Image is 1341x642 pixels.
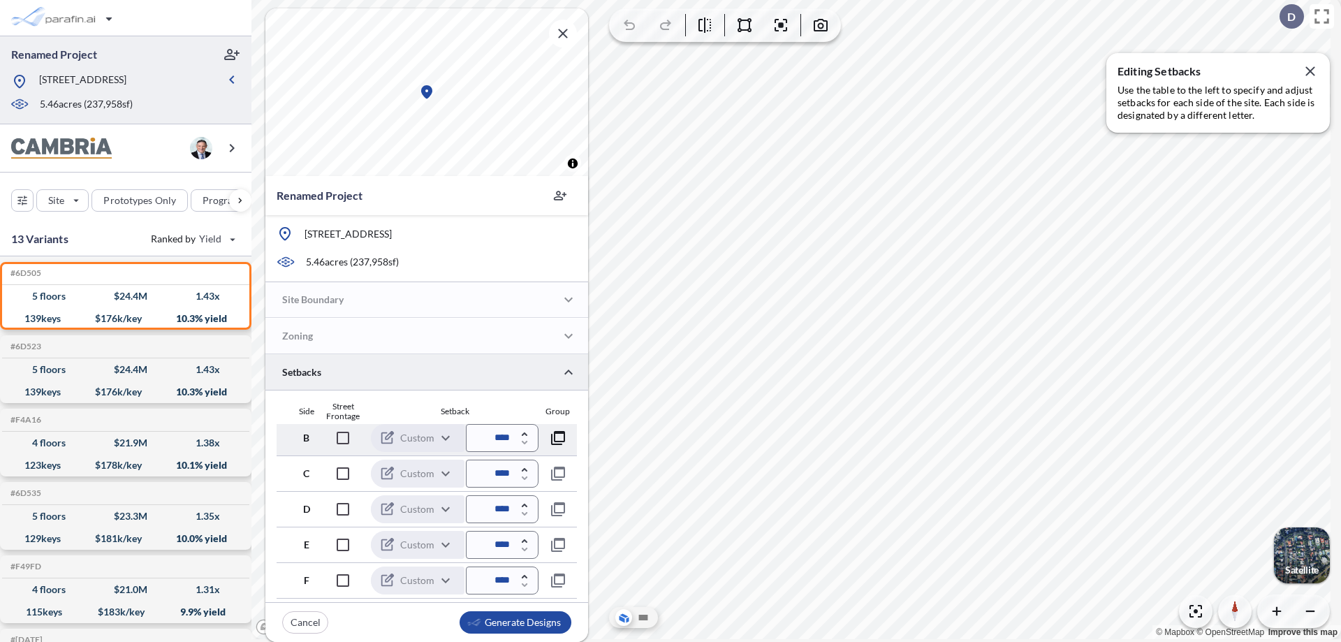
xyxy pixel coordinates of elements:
p: Satellite [1285,564,1319,576]
span: Toggle attribution [569,156,577,171]
p: Renamed Project [11,47,97,62]
div: E [277,540,315,550]
p: Zoning [282,329,313,343]
button: Cancel [282,611,328,634]
div: C [277,469,315,479]
img: BrandImage [11,138,112,159]
p: Site Boundary [282,293,344,307]
p: Custom [400,538,434,552]
button: Ranked by Yield [140,228,244,250]
p: [STREET_ADDRESS] [305,227,392,241]
div: Group [538,407,577,416]
button: Site [36,189,89,212]
h5: Click to copy the code [8,268,41,278]
button: Aerial View [615,609,632,626]
p: D [1287,10,1296,23]
canvas: Map [265,8,588,176]
div: Custom [371,423,464,453]
p: Generate Designs [485,615,561,629]
div: F [277,576,315,585]
img: user logo [190,137,212,159]
button: Site Plan [635,609,652,626]
img: smallLogo-95f25c18.png [467,616,481,629]
button: Generate Designs [460,611,571,634]
p: 5.46 acres ( 237,958 sf) [40,97,133,112]
a: Mapbox [1156,627,1194,637]
p: Use the table to the left to specify and adjust setbacks for each side of the site. Each side is ... [1117,84,1319,122]
button: Prototypes Only [91,189,188,212]
button: Program [191,189,266,212]
div: Custom [371,459,464,488]
p: Cancel [291,615,321,629]
button: Toggle attribution [564,155,581,172]
div: Street Frontage [315,402,371,421]
p: Renamed Project [277,187,362,204]
div: Setback [371,407,538,416]
p: Prototypes Only [103,194,176,207]
p: [STREET_ADDRESS] [39,73,126,90]
h5: Click to copy the code [8,415,41,425]
div: B [277,433,315,443]
h5: Click to copy the code [8,488,41,498]
a: OpenStreetMap [1196,627,1264,637]
a: Improve this map [1268,627,1338,637]
h5: Click to copy the code [8,342,41,351]
div: Custom [371,566,464,595]
div: Side [277,407,315,416]
p: Custom [400,502,434,516]
p: Editing Setbacks [1117,64,1319,78]
button: Switcher ImageSatellite [1274,527,1330,583]
div: D [277,504,315,514]
img: Switcher Image [1274,527,1330,583]
div: Custom [371,495,464,524]
p: Custom [400,431,434,445]
div: Custom [371,530,464,560]
h5: Click to copy the code [8,562,41,571]
p: Custom [400,467,434,481]
p: 5.46 acres ( 237,958 sf) [306,255,399,269]
span: Yield [199,232,222,246]
p: Custom [400,574,434,588]
p: 13 Variants [11,231,68,247]
p: Site [48,194,64,207]
div: Map marker [418,84,435,101]
p: Program [203,194,242,207]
